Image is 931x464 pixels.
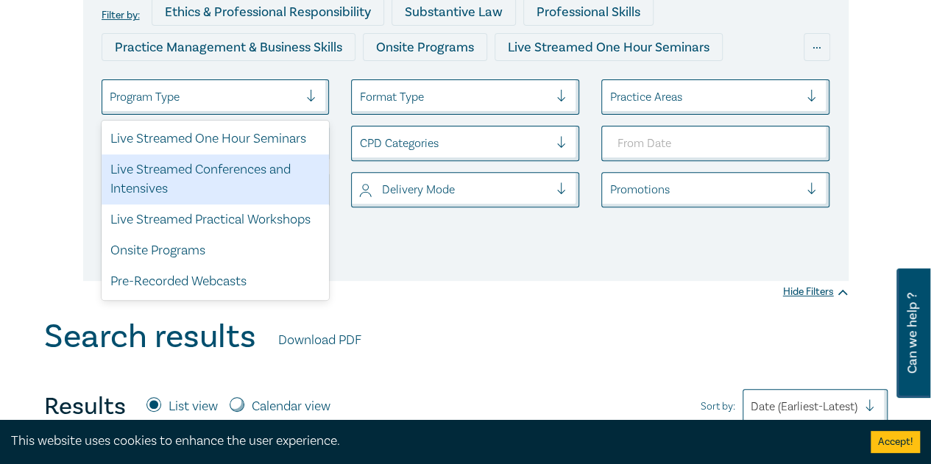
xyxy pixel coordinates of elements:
[359,135,362,151] input: select
[278,331,361,350] a: Download PDF
[905,277,919,389] span: Can we help ?
[386,68,620,96] div: Live Streamed Practical Workshops
[359,89,362,105] input: select
[110,89,113,105] input: select
[11,432,849,451] div: This website uses cookies to enhance the user experience.
[102,154,330,204] div: Live Streamed Conferences and Intensives
[609,89,612,105] input: select
[609,182,612,198] input: select
[169,397,218,416] label: List view
[102,124,330,154] div: Live Streamed One Hour Seminars
[102,10,140,21] label: Filter by:
[495,33,723,61] div: Live Streamed One Hour Seminars
[804,33,830,61] div: ...
[363,33,487,61] div: Onsite Programs
[44,318,256,356] h1: Search results
[102,266,330,297] div: Pre-Recorded Webcasts
[359,182,362,198] input: select
[783,285,849,299] div: Hide Filters
[701,399,735,415] span: Sort by:
[102,204,330,235] div: Live Streamed Practical Workshops
[751,399,754,415] input: Sort by
[871,431,920,453] button: Accept cookies
[252,397,330,416] label: Calendar view
[102,235,330,266] div: Onsite Programs
[102,68,379,96] div: Live Streamed Conferences and Intensives
[601,126,829,161] input: From Date
[102,33,355,61] div: Practice Management & Business Skills
[44,392,126,421] h4: Results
